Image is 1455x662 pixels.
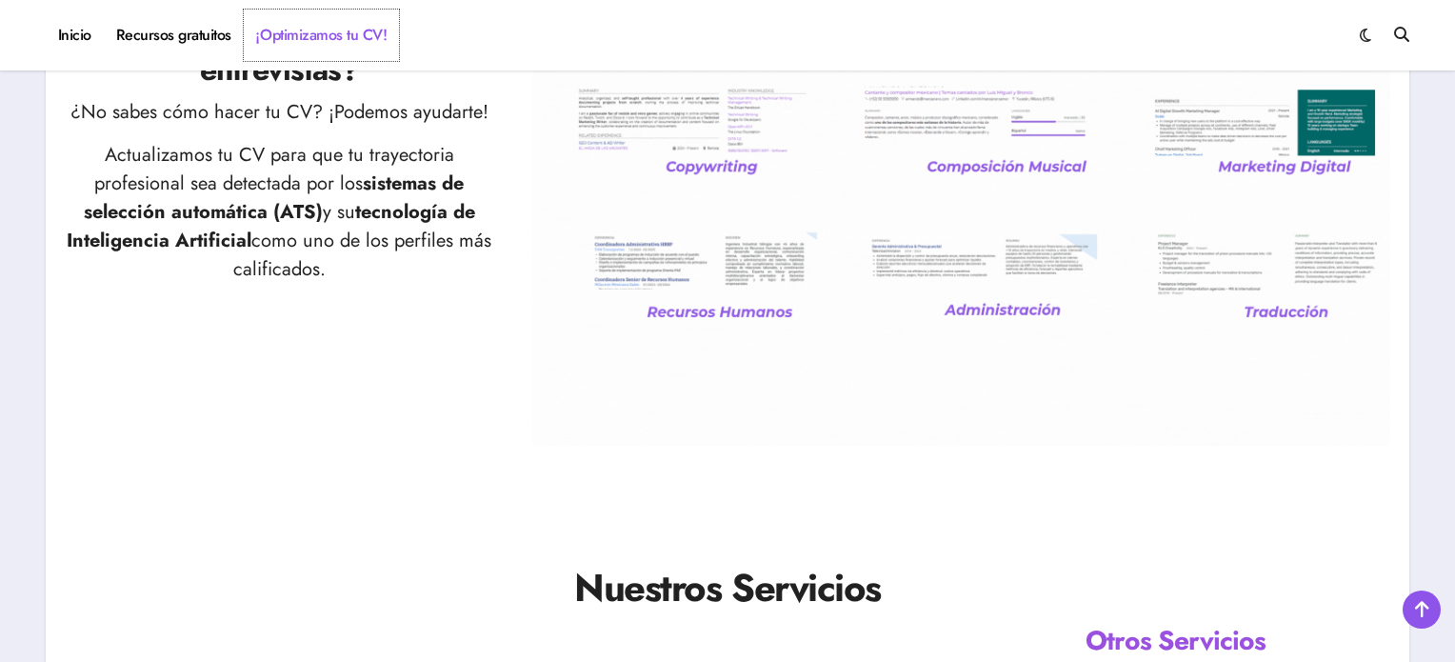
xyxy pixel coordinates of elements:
p: Actualizamos tu CV para que tu trayectoria profesional sea detectada por los y su como uno de los... [65,141,494,284]
h1: Nuestros Servicios [65,561,1390,614]
strong: tecnología de Inteligencia Artificial [67,198,475,254]
strong: sistemas de selección automática (ATS) [84,170,465,226]
a: Recursos gratuitos [104,10,244,61]
a: ¡Optimizamos tu CV! [244,10,399,61]
p: ¿No sabes cómo hacer tu CV? ¡Podemos ayudarte! [65,98,494,127]
h3: Otros Servicios [961,622,1390,659]
a: Inicio [46,10,104,61]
